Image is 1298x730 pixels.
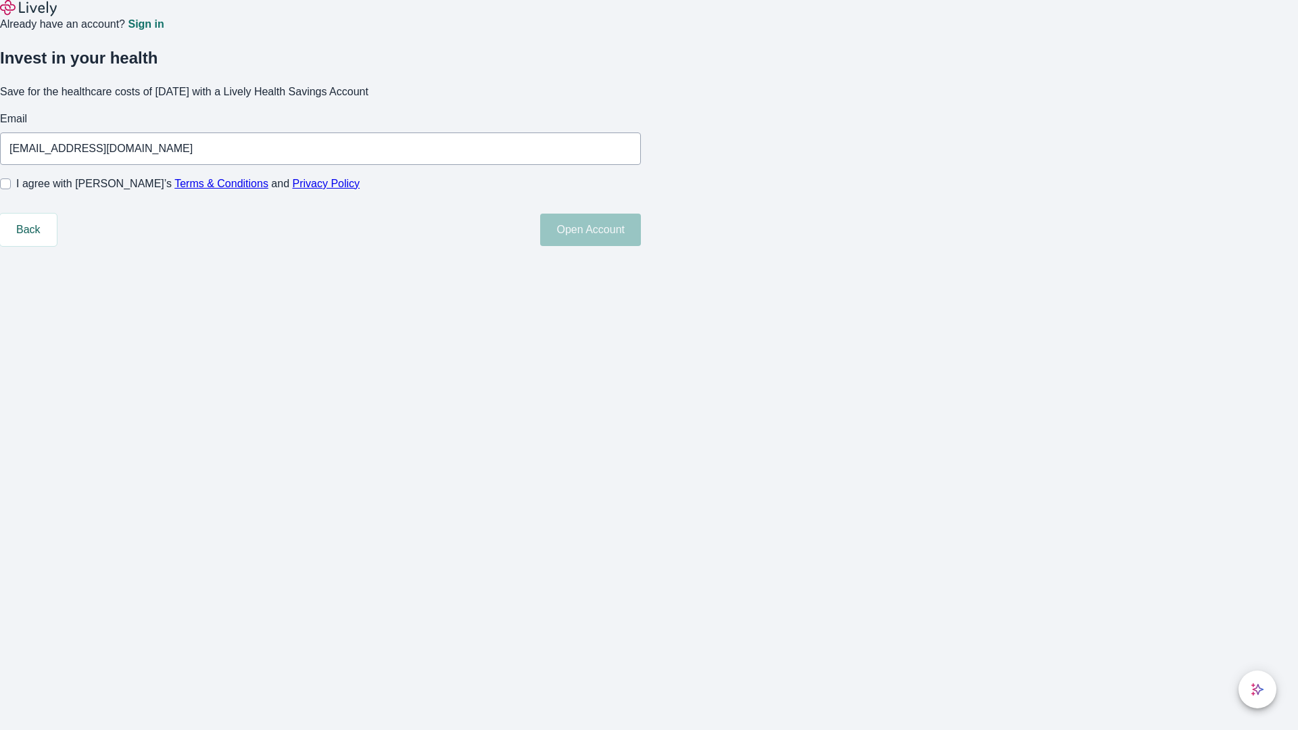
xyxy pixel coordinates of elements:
a: Sign in [128,19,164,30]
a: Terms & Conditions [174,178,268,189]
span: I agree with [PERSON_NAME]’s and [16,176,360,192]
a: Privacy Policy [293,178,360,189]
svg: Lively AI Assistant [1251,683,1264,696]
button: chat [1239,671,1276,708]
